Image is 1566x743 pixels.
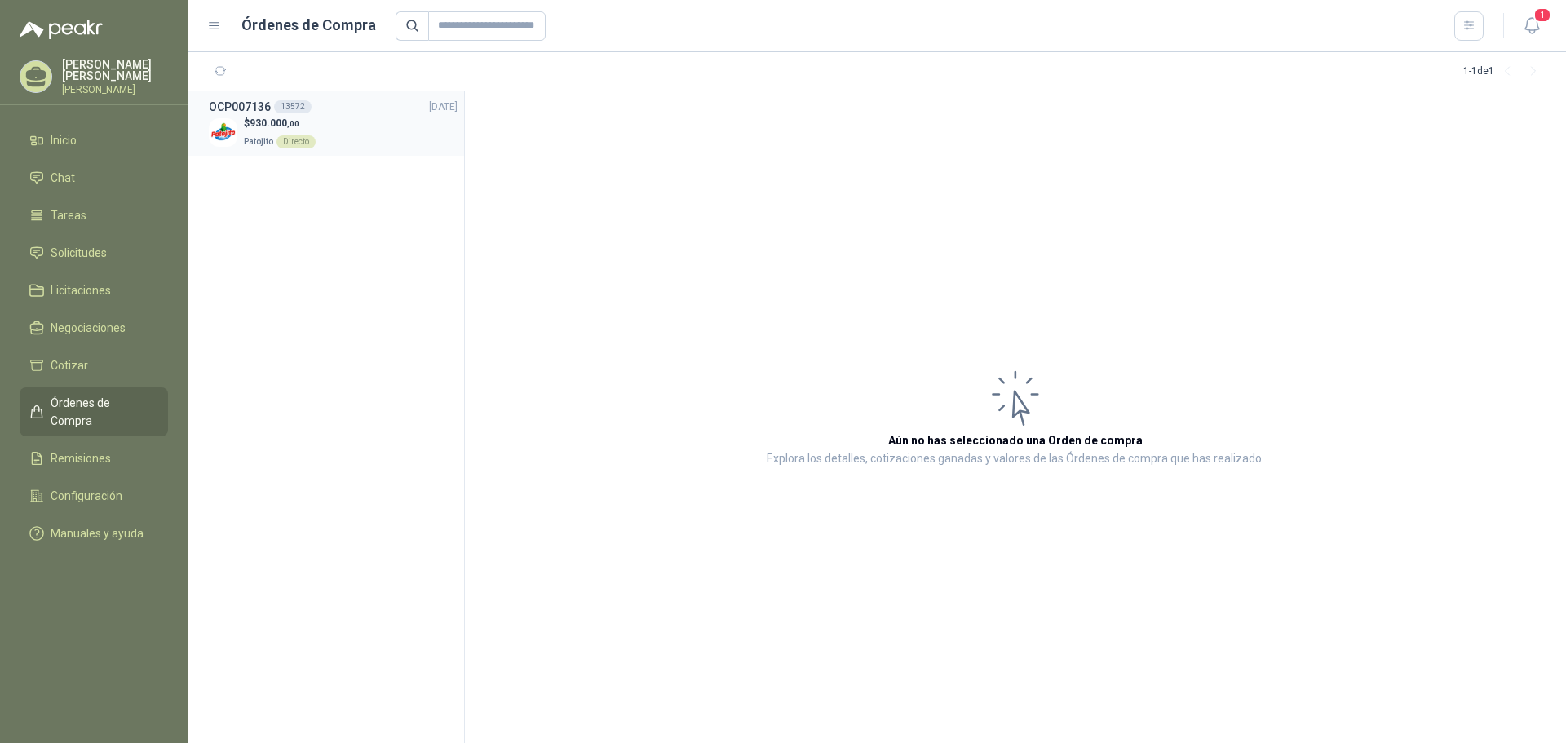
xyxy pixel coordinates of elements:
[209,98,271,116] h3: OCP007136
[20,162,168,193] a: Chat
[888,431,1143,449] h3: Aún no has seleccionado una Orden de compra
[51,244,107,262] span: Solicitudes
[250,117,299,129] span: 930.000
[62,85,168,95] p: [PERSON_NAME]
[51,319,126,337] span: Negociaciones
[1533,7,1551,23] span: 1
[20,443,168,474] a: Remisiones
[1463,59,1546,85] div: 1 - 1 de 1
[1517,11,1546,41] button: 1
[767,449,1264,469] p: Explora los detalles, cotizaciones ganadas y valores de las Órdenes de compra que has realizado.
[51,487,122,505] span: Configuración
[20,125,168,156] a: Inicio
[51,131,77,149] span: Inicio
[20,480,168,511] a: Configuración
[276,135,316,148] div: Directo
[51,394,153,430] span: Órdenes de Compra
[429,100,458,115] span: [DATE]
[20,312,168,343] a: Negociaciones
[51,281,111,299] span: Licitaciones
[51,524,144,542] span: Manuales y ayuda
[51,206,86,224] span: Tareas
[274,100,312,113] div: 13572
[209,118,237,147] img: Company Logo
[241,14,376,37] h1: Órdenes de Compra
[244,137,273,146] span: Patojito
[20,387,168,436] a: Órdenes de Compra
[51,169,75,187] span: Chat
[287,119,299,128] span: ,00
[20,350,168,381] a: Cotizar
[51,449,111,467] span: Remisiones
[20,518,168,549] a: Manuales y ayuda
[244,116,316,131] p: $
[20,20,103,39] img: Logo peakr
[20,237,168,268] a: Solicitudes
[209,98,458,149] a: OCP00713613572[DATE] Company Logo$930.000,00PatojitoDirecto
[62,59,168,82] p: [PERSON_NAME] [PERSON_NAME]
[20,275,168,306] a: Licitaciones
[51,356,88,374] span: Cotizar
[20,200,168,231] a: Tareas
